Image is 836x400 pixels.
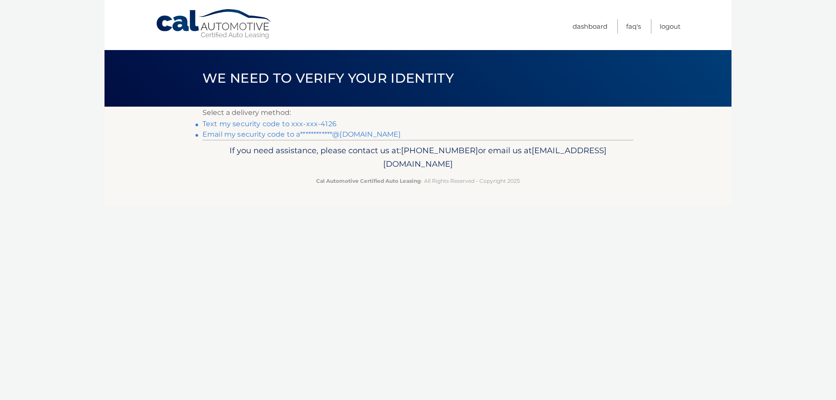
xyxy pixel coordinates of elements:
a: Text my security code to xxx-xxx-4126 [202,120,337,128]
strong: Cal Automotive Certified Auto Leasing [316,178,421,184]
a: Dashboard [573,19,607,34]
p: Select a delivery method: [202,107,634,119]
a: Logout [660,19,681,34]
a: FAQ's [626,19,641,34]
span: [PHONE_NUMBER] [401,145,478,155]
a: Cal Automotive [155,9,273,40]
p: If you need assistance, please contact us at: or email us at [208,144,628,171]
span: We need to verify your identity [202,70,454,86]
p: - All Rights Reserved - Copyright 2025 [208,176,628,185]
